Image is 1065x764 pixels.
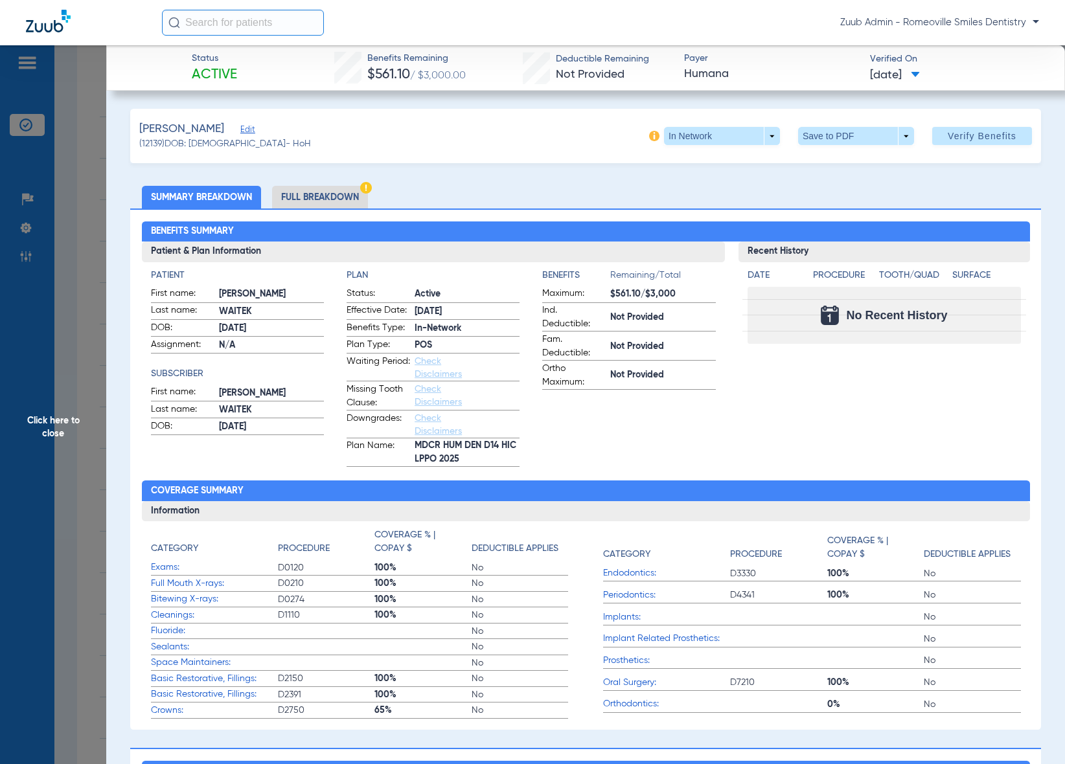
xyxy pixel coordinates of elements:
[556,52,649,66] span: Deductible Remaining
[739,242,1030,262] h3: Recent History
[219,322,324,335] span: [DATE]
[151,269,324,282] app-breakdown-title: Patient
[360,182,372,194] img: Hazard
[272,186,368,208] li: Full Breakdown
[603,528,730,566] app-breakdown-title: Category
[879,269,948,282] h4: Tooth/Quad
[472,528,568,560] app-breakdown-title: Deductible Applies
[374,609,471,622] span: 100%
[827,676,924,689] span: 100%
[151,656,278,669] span: Space Maintainers:
[542,287,606,302] span: Maximum:
[472,704,568,717] span: No
[542,269,610,282] h4: Benefits
[374,672,471,685] span: 100%
[410,71,466,81] span: / $3,000.00
[219,287,324,301] span: [PERSON_NAME]
[870,52,1044,66] span: Verified On
[278,593,374,606] span: D0274
[730,528,827,566] app-breakdown-title: Procedure
[840,16,1039,29] span: Zuub Admin - Romeoville Smiles Dentistry
[472,672,568,685] span: No
[952,269,1021,282] h4: Surface
[151,577,278,590] span: Full Mouth X-rays:
[748,269,802,287] app-breakdown-title: Date
[142,186,261,208] li: Summary Breakdown
[278,609,374,622] span: D1110
[240,125,252,137] span: Edit
[347,287,410,302] span: Status:
[151,403,214,418] span: Last name:
[151,338,214,354] span: Assignment:
[472,577,568,590] span: No
[415,414,462,436] a: Check Disclaimers
[472,688,568,701] span: No
[151,385,214,401] span: First name:
[472,561,568,574] span: No
[278,528,374,560] app-breakdown-title: Procedure
[347,338,410,354] span: Plan Type:
[219,387,324,400] span: [PERSON_NAME]
[415,287,520,301] span: Active
[278,577,374,590] span: D0210
[821,306,839,325] img: Calendar
[813,269,875,287] app-breakdown-title: Procedure
[151,420,214,435] span: DOB:
[374,688,471,701] span: 100%
[139,121,224,137] span: [PERSON_NAME]
[827,534,917,561] h4: Coverage % | Copay $
[472,542,558,556] h4: Deductible Applies
[374,561,471,574] span: 100%
[367,52,466,65] span: Benefits Remaining
[730,548,782,561] h4: Procedure
[415,305,520,319] span: [DATE]
[374,577,471,590] span: 100%
[924,654,1020,667] span: No
[415,385,462,407] a: Check Disclaimers
[827,589,924,601] span: 100%
[924,548,1011,561] h4: Deductible Applies
[347,412,410,438] span: Downgrades:
[649,131,659,141] img: info-icon
[374,704,471,717] span: 65%
[603,676,730,690] span: Oral Surgery:
[924,676,1020,689] span: No
[684,52,858,65] span: Payer
[610,287,715,301] span: $561.10/$3,000
[151,287,214,302] span: First name:
[278,561,374,574] span: D0120
[542,304,606,331] span: Ind. Deductible:
[151,624,278,638] span: Fluoride:
[924,633,1020,646] span: No
[142,480,1030,501] h2: Coverage Summary
[610,269,715,287] span: Remaining/Total
[542,333,606,360] span: Fam. Deductible:
[278,688,374,701] span: D2391
[879,269,948,287] app-breakdown-title: Tooth/Quad
[151,528,278,560] app-breakdown-title: Category
[827,698,924,711] span: 0%
[472,640,568,653] span: No
[415,322,520,335] span: In-Network
[278,704,374,717] span: D2750
[151,542,198,556] h4: Category
[610,368,715,382] span: Not Provided
[924,528,1020,566] app-breakdown-title: Deductible Applies
[952,269,1021,287] app-breakdown-title: Surface
[142,221,1030,242] h2: Benefits Summary
[827,567,924,580] span: 100%
[847,309,948,322] span: No Recent History
[192,52,237,65] span: Status
[415,439,520,466] span: MDCR HUM DEN D14 HIC LPPO 2025
[542,362,606,389] span: Ortho Maximum:
[347,383,410,410] span: Missing Tooth Clause:
[924,589,1020,601] span: No
[219,305,324,319] span: WAITEK
[932,127,1032,145] button: Verify Benefits
[151,304,214,319] span: Last name:
[278,672,374,685] span: D2150
[151,672,278,686] span: Basic Restorative, Fillings:
[730,567,827,580] span: D3330
[142,501,1030,522] h3: Information
[603,548,650,561] h4: Category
